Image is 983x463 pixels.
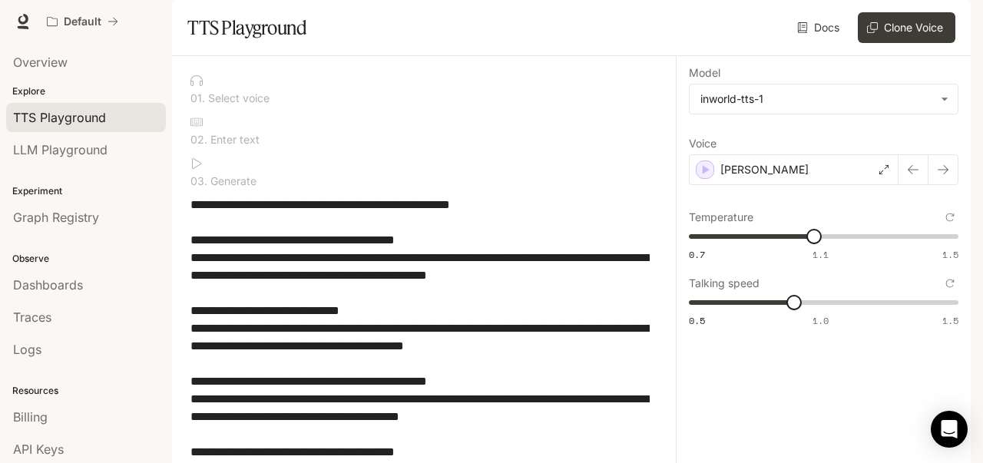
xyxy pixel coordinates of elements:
[813,248,829,261] span: 1.1
[190,93,205,104] p: 0 1 .
[942,209,958,226] button: Reset to default
[690,84,958,114] div: inworld-tts-1
[942,314,958,327] span: 1.5
[942,248,958,261] span: 1.5
[794,12,846,43] a: Docs
[813,314,829,327] span: 1.0
[720,162,809,177] p: [PERSON_NAME]
[207,176,257,187] p: Generate
[207,134,260,145] p: Enter text
[700,91,933,107] div: inworld-tts-1
[190,134,207,145] p: 0 2 .
[858,12,955,43] button: Clone Voice
[942,275,958,292] button: Reset to default
[689,138,717,149] p: Voice
[64,15,101,28] p: Default
[689,248,705,261] span: 0.7
[205,93,270,104] p: Select voice
[187,12,306,43] h1: TTS Playground
[40,6,125,37] button: All workspaces
[689,68,720,78] p: Model
[689,212,753,223] p: Temperature
[689,314,705,327] span: 0.5
[931,411,968,448] div: Open Intercom Messenger
[190,176,207,187] p: 0 3 .
[689,278,760,289] p: Talking speed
